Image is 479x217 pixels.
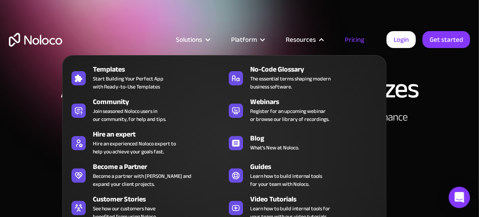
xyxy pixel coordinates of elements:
[423,31,470,48] a: Get started
[449,187,470,208] div: Open Intercom Messenger
[93,107,166,123] span: Join seasoned Noloco users in our community, for help and tips.
[220,34,275,45] div: Platform
[62,111,417,136] h2: Use Noloco for Free. Upgrade to increase record limits, enable data sources, enhance permissions ...
[9,76,470,102] h1: A plan for organizations of all sizes
[250,172,322,188] span: Learn how to build internal tools for your team with Noloco.
[67,62,224,92] a: TemplatesStart Building Your Perfect Appwith Ready-to-Use Templates
[275,34,334,45] div: Resources
[334,34,375,45] a: Pricing
[9,33,62,47] a: home
[93,161,228,172] div: Become a Partner
[387,31,416,48] a: Login
[93,96,228,107] div: Community
[67,127,224,157] a: Hire an expertHire an experienced Noloco expert tohelp you achieve your goals fast.
[286,34,316,45] div: Resources
[93,75,164,91] span: Start Building Your Perfect App with Ready-to-Use Templates
[250,194,386,205] div: Video Tutorials
[93,129,228,140] div: Hire an expert
[165,34,220,45] div: Solutions
[250,107,329,123] span: Register for an upcoming webinar or browse our library of recordings.
[250,96,386,107] div: Webinars
[224,95,382,125] a: WebinarsRegister for an upcoming webinaror browse our library of recordings.
[176,34,202,45] div: Solutions
[93,194,228,205] div: Customer Stories
[67,160,224,190] a: Become a PartnerBecome a partner with [PERSON_NAME] andexpand your client projects.
[224,160,382,190] a: GuidesLearn how to build internal toolsfor your team with Noloco.
[93,140,176,156] div: Hire an experienced Noloco expert to help you achieve your goals fast.
[93,64,228,75] div: Templates
[93,172,192,188] div: Become a partner with [PERSON_NAME] and expand your client projects.
[250,133,386,144] div: Blog
[231,34,257,45] div: Platform
[250,64,386,75] div: No-Code Glossary
[67,95,224,125] a: CommunityJoin seasoned Noloco users inour community, for help and tips.
[250,75,331,91] span: The essential terms shaping modern business software.
[250,161,386,172] div: Guides
[224,127,382,157] a: BlogWhat's New at Noloco.
[224,62,382,92] a: No-Code GlossaryThe essential terms shaping modernbusiness software.
[250,144,299,152] span: What's New at Noloco.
